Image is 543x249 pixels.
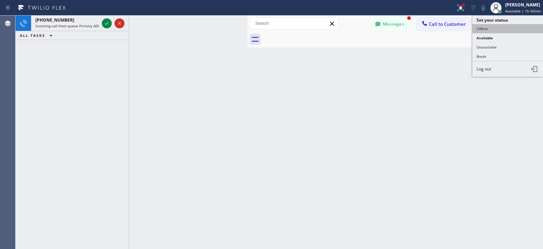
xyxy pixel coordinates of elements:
[478,3,488,13] button: Mute
[429,21,466,27] span: Call to Customer
[20,33,45,38] span: ALL TASKS
[505,9,541,13] span: Available | 1h 50min
[16,31,59,40] button: ALL TASKS
[115,18,124,28] button: Reject
[250,18,338,29] input: Search
[416,17,471,31] button: Call to Customer
[370,17,409,31] button: Messages
[505,2,541,8] div: [PERSON_NAME]
[102,18,112,28] button: Accept
[35,23,100,28] span: Incoming call from queue Primary ADC
[35,17,74,23] span: [PHONE_NUMBER]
